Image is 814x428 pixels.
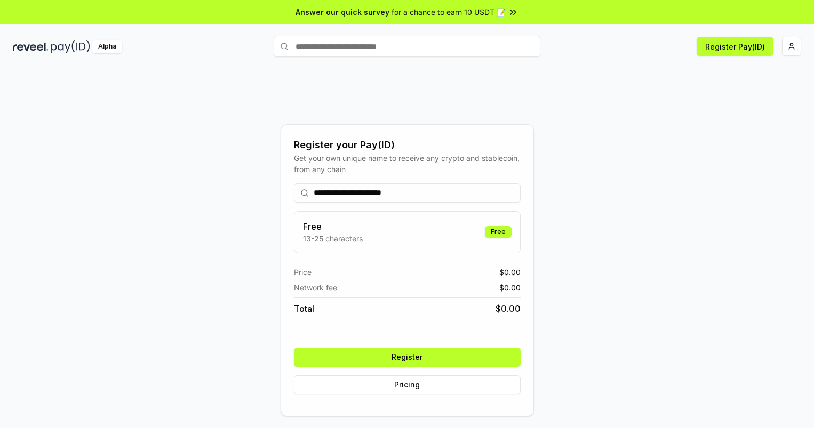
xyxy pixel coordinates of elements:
[13,40,49,53] img: reveel_dark
[92,40,122,53] div: Alpha
[697,37,773,56] button: Register Pay(ID)
[303,233,363,244] p: 13-25 characters
[499,282,521,293] span: $ 0.00
[294,302,314,315] span: Total
[303,220,363,233] h3: Free
[496,302,521,315] span: $ 0.00
[294,348,521,367] button: Register
[294,138,521,152] div: Register your Pay(ID)
[294,375,521,394] button: Pricing
[51,40,90,53] img: pay_id
[294,152,521,175] div: Get your own unique name to receive any crypto and stablecoin, from any chain
[485,226,512,238] div: Free
[296,6,389,18] span: Answer our quick survey
[294,282,337,293] span: Network fee
[499,267,521,278] span: $ 0.00
[294,267,312,278] span: Price
[392,6,506,18] span: for a chance to earn 10 USDT 📝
